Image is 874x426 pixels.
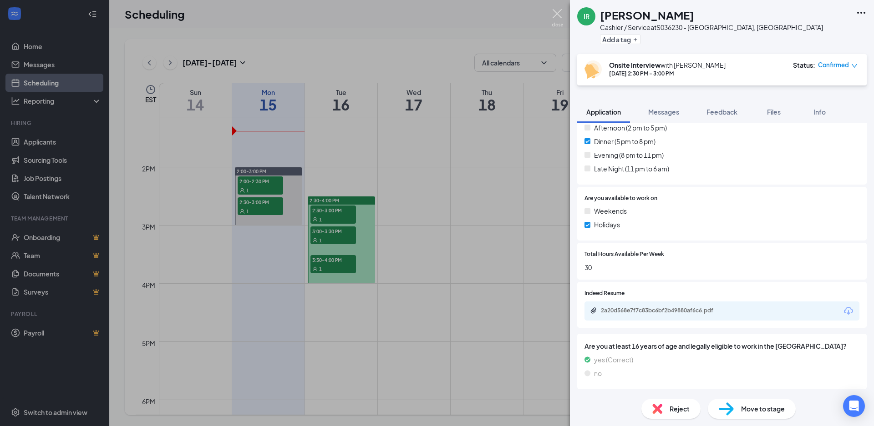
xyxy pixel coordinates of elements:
[594,123,667,133] span: Afternoon (2 pm to 5 pm)
[600,7,694,23] h1: [PERSON_NAME]
[609,61,661,69] b: Onsite Interview
[818,60,849,70] span: Confirmed
[843,306,854,316] svg: Download
[767,108,781,116] span: Files
[600,35,640,44] button: PlusAdd a tag
[590,307,597,314] svg: Paperclip
[609,60,726,70] div: with [PERSON_NAME]
[609,70,726,77] div: [DATE] 2:30 PM - 3:00 PM
[594,206,627,216] span: Weekends
[793,60,815,70] div: Status :
[648,108,679,116] span: Messages
[594,150,664,160] span: Evening (8 pm to 11 pm)
[586,108,621,116] span: Application
[856,7,867,18] svg: Ellipses
[601,307,728,314] div: 2a20d568e7f7c83bc6bf2b49880af6c6.pdf
[633,37,638,42] svg: Plus
[590,307,737,316] a: Paperclip2a20d568e7f7c83bc6bf2b49880af6c6.pdf
[843,395,865,417] div: Open Intercom Messenger
[670,404,690,414] span: Reject
[594,368,602,378] span: no
[600,23,823,32] div: Cashier / Service at S036230 - [GEOGRAPHIC_DATA], [GEOGRAPHIC_DATA]
[813,108,826,116] span: Info
[584,341,859,351] span: Are you at least 16 years of age and legally eligible to work in the [GEOGRAPHIC_DATA]?
[594,220,620,230] span: Holidays
[584,262,859,272] span: 30
[584,194,657,203] span: Are you available to work on
[706,108,737,116] span: Feedback
[594,355,633,365] span: yes (Correct)
[741,404,785,414] span: Move to stage
[584,289,625,298] span: Indeed Resume
[594,136,655,146] span: Dinner (5 pm to 8 pm)
[584,12,589,21] div: IR
[851,63,858,69] span: down
[594,164,669,174] span: Late Night (11 pm to 6 am)
[584,250,664,259] span: Total Hours Available Per Week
